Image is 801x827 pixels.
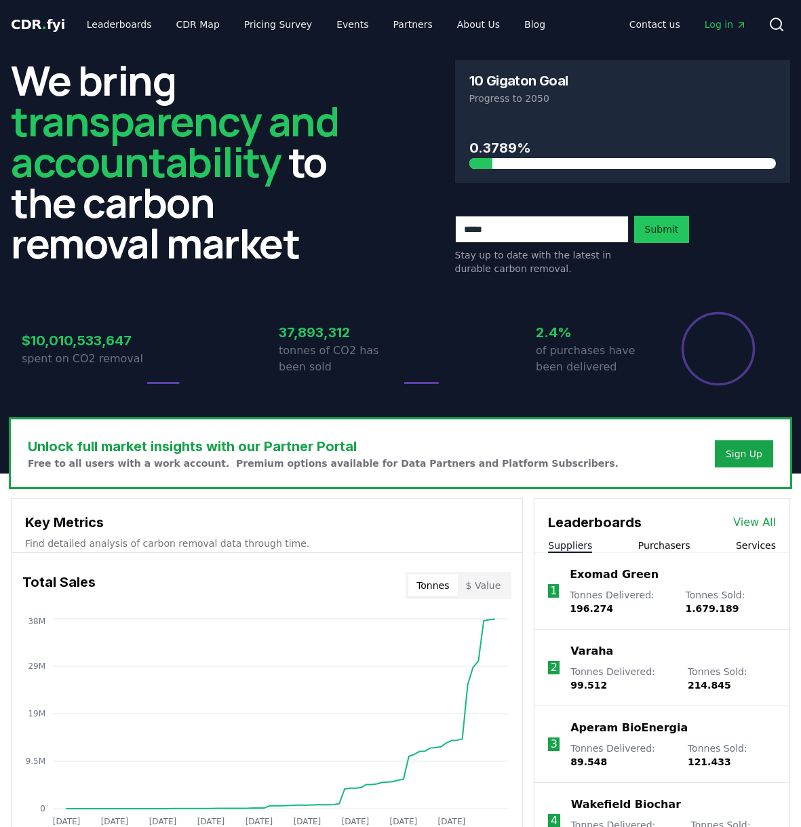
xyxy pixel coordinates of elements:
p: 3 [551,736,558,752]
tspan: [DATE] [101,817,129,826]
a: Log in [694,12,758,37]
p: of purchases have been delivered [536,343,658,375]
div: Percentage of sales delivered [680,311,756,387]
p: Tonnes Sold : [688,665,776,692]
tspan: 29M [28,661,45,671]
span: transparency and accountability [11,93,338,189]
button: Suppliers [548,539,592,552]
span: 214.845 [688,680,731,691]
nav: Main [76,12,556,37]
a: View All [733,514,776,531]
a: Partners [383,12,444,37]
p: 2 [551,659,558,676]
tspan: [DATE] [390,817,418,826]
button: Tonnes [408,575,457,596]
span: 99.512 [570,680,607,691]
span: Log in [705,18,747,31]
p: Tonnes Delivered : [570,665,674,692]
h3: Leaderboards [548,512,642,533]
h3: Key Metrics [25,512,509,533]
p: Find detailed analysis of carbon removal data through time. [25,537,509,550]
a: About Us [446,12,511,37]
span: 1.679.189 [686,603,739,614]
p: Stay up to date with the latest in durable carbon removal. [455,248,629,275]
p: Tonnes Delivered : [570,588,671,615]
a: Events [326,12,379,37]
a: Pricing Survey [233,12,323,37]
p: 1 [550,583,557,599]
p: tonnes of CO2 has been sold [279,343,401,375]
a: Blog [513,12,556,37]
button: Sign Up [715,440,773,467]
tspan: [DATE] [246,817,273,826]
p: Tonnes Sold : [688,742,776,769]
p: Tonnes Delivered : [570,742,674,769]
tspan: 19M [28,709,45,718]
button: Submit [634,216,690,243]
a: Wakefield Biochar [571,796,681,813]
a: Exomad Green [570,566,659,583]
h2: We bring to the carbon removal market [11,60,347,263]
tspan: [DATE] [342,817,370,826]
tspan: [DATE] [294,817,321,826]
p: Tonnes Sold : [686,588,776,615]
tspan: [DATE] [197,817,225,826]
span: 89.548 [570,756,607,767]
button: Services [736,539,776,552]
span: 196.274 [570,603,613,614]
h3: $10,010,533,647 [22,330,144,351]
span: 121.433 [688,756,731,767]
a: Contact us [619,12,691,37]
nav: Main [619,12,758,37]
tspan: [DATE] [149,817,177,826]
tspan: 38M [28,617,45,626]
a: CDR.fyi [11,15,65,34]
h3: 37,893,312 [279,322,401,343]
span: . [42,16,47,33]
button: $ Value [458,575,509,596]
tspan: 0 [40,804,45,813]
a: Varaha [570,643,613,659]
a: Aperam BioEnergia [570,720,688,736]
h3: 0.3789% [469,138,777,158]
a: Leaderboards [76,12,163,37]
tspan: [DATE] [53,817,81,826]
p: spent on CO2 removal [22,351,144,367]
h3: Total Sales [22,572,96,599]
p: Progress to 2050 [469,92,777,105]
a: Sign Up [726,447,762,461]
tspan: 9.5M [26,756,45,766]
p: Free to all users with a work account. Premium options available for Data Partners and Platform S... [28,457,619,470]
button: Purchasers [638,539,690,552]
h3: 2.4% [536,322,658,343]
a: CDR Map [165,12,231,37]
h3: 10 Gigaton Goal [469,74,568,88]
h3: Unlock full market insights with our Partner Portal [28,436,619,457]
tspan: [DATE] [438,817,466,826]
span: CDR fyi [11,16,65,33]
